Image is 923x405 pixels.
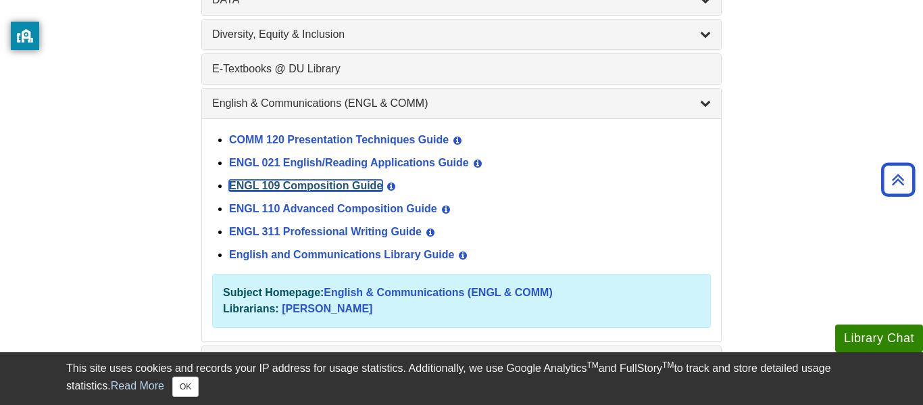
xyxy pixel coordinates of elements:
[11,22,39,50] button: privacy banner
[229,157,469,168] a: ENGL 021 English/Reading Applications Guide
[229,203,437,214] a: ENGL 110 Advanced Composition Guide
[172,377,199,397] button: Close
[662,360,674,370] sup: TM
[324,287,552,298] a: English & Communications (ENGL & COMM)
[229,180,382,191] a: ENGL 109 Composition Guide
[66,360,857,397] div: This site uses cookies and records your IP address for usage statistics. Additionally, we use Goo...
[223,303,279,314] strong: Librarians:
[876,170,920,189] a: Back to Top
[212,26,711,43] a: Diversity, Equity & Inclusion
[223,287,324,298] strong: Subject Homepage:
[587,360,598,370] sup: TM
[835,325,923,352] button: Library Chat
[212,61,711,77] a: E-Textbooks @ DU Library
[229,134,449,145] a: COMM 120 Presentation Techniques Guide
[212,95,711,112] a: English & Communications (ENGL & COMM)
[111,380,164,391] a: Read More
[229,226,422,237] a: ENGL 311 Professional Writing Guide
[229,249,454,260] a: English and Communications Library Guide
[282,303,372,314] a: [PERSON_NAME]
[202,118,721,341] div: English & Communications (ENGL & COMM)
